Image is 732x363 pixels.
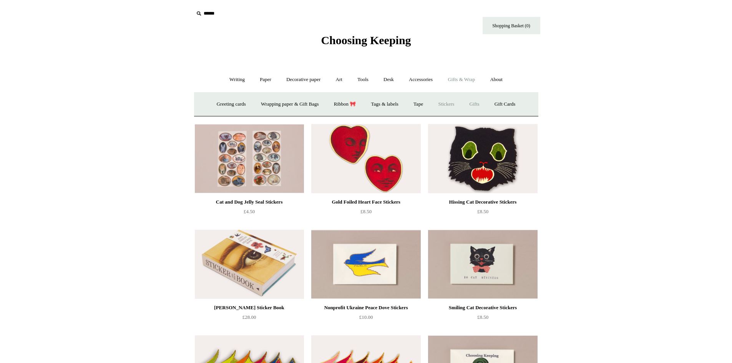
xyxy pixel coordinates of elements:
a: Hissing Cat Decorative Stickers £8.50 [428,197,537,229]
img: Smiling Cat Decorative Stickers [428,230,537,299]
a: Desk [377,70,401,90]
a: Accessories [402,70,440,90]
span: £28.00 [242,314,256,320]
a: Gifts & Wrap [441,70,482,90]
a: [PERSON_NAME] Sticker Book £28.00 [195,303,304,335]
img: Gold Foiled Heart Face Stickers [311,124,420,193]
a: About [483,70,510,90]
img: Cat and Dog Jelly Seal Stickers [195,124,304,193]
a: Hissing Cat Decorative Stickers Hissing Cat Decorative Stickers [428,124,537,193]
span: £8.50 [360,209,372,214]
a: Smiling Cat Decorative Stickers £8.50 [428,303,537,335]
a: Gifts [463,94,486,114]
img: Hissing Cat Decorative Stickers [428,124,537,193]
a: Cat and Dog Jelly Seal Stickers Cat and Dog Jelly Seal Stickers [195,124,304,193]
span: Choosing Keeping [321,34,411,46]
a: Writing [222,70,252,90]
a: Decorative paper [279,70,327,90]
a: John Derian Sticker Book John Derian Sticker Book [195,230,304,299]
a: Nonprofit Ukraine Peace Dove Stickers £10.00 [311,303,420,335]
a: Ribbon 🎀 [327,94,363,114]
div: Cat and Dog Jelly Seal Stickers [197,197,302,207]
a: Tape [407,94,430,114]
div: Smiling Cat Decorative Stickers [430,303,535,312]
a: Greeting cards [210,94,253,114]
a: Tools [350,70,375,90]
a: Cat and Dog Jelly Seal Stickers £4.50 [195,197,304,229]
a: Gold Foiled Heart Face Stickers £8.50 [311,197,420,229]
span: £8.50 [477,314,488,320]
div: Nonprofit Ukraine Peace Dove Stickers [313,303,418,312]
img: John Derian Sticker Book [195,230,304,299]
a: Wrapping paper & Gift Bags [254,94,325,114]
a: Gift Cards [488,94,523,114]
div: Gold Foiled Heart Face Stickers [313,197,418,207]
a: Shopping Basket (0) [483,17,540,34]
a: Stickers [431,94,461,114]
a: Smiling Cat Decorative Stickers Smiling Cat Decorative Stickers [428,230,537,299]
div: Hissing Cat Decorative Stickers [430,197,535,207]
a: Gold Foiled Heart Face Stickers Gold Foiled Heart Face Stickers [311,124,420,193]
a: Paper [253,70,278,90]
span: £4.50 [244,209,255,214]
a: Tags & labels [364,94,405,114]
div: [PERSON_NAME] Sticker Book [197,303,302,312]
a: Art [329,70,349,90]
a: Nonprofit Ukraine Peace Dove Stickers Nonprofit Ukraine Peace Dove Stickers [311,230,420,299]
span: £8.50 [477,209,488,214]
img: Nonprofit Ukraine Peace Dove Stickers [311,230,420,299]
span: £10.00 [359,314,373,320]
a: Choosing Keeping [321,40,411,45]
